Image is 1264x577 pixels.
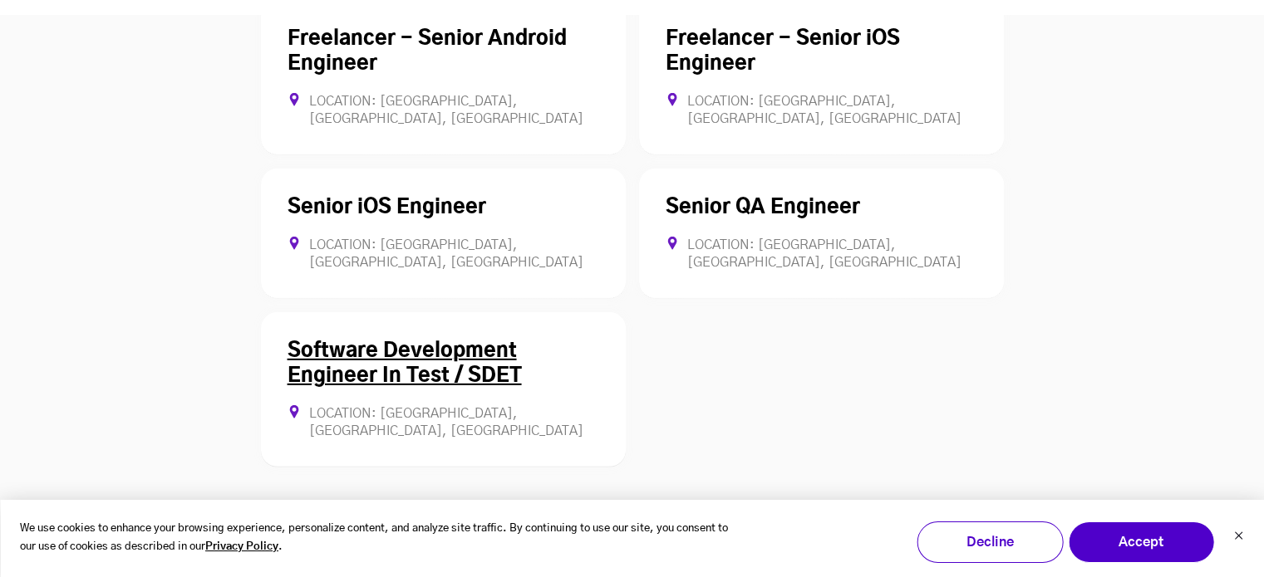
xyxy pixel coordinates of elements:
button: Decline [917,521,1063,563]
div: Location: [GEOGRAPHIC_DATA], [GEOGRAPHIC_DATA], [GEOGRAPHIC_DATA] [666,237,977,271]
p: We use cookies to enhance your browsing experience, personalize content, and analyze site traffic... [20,520,739,558]
button: Accept [1068,521,1214,563]
a: Software Development Engineer In Test / SDET [288,341,522,386]
a: Senior QA Engineer [666,198,860,218]
div: Location: [GEOGRAPHIC_DATA], [GEOGRAPHIC_DATA], [GEOGRAPHIC_DATA] [288,405,599,440]
div: Location: [GEOGRAPHIC_DATA], [GEOGRAPHIC_DATA], [GEOGRAPHIC_DATA] [666,93,977,128]
div: Location: [GEOGRAPHIC_DATA], [GEOGRAPHIC_DATA], [GEOGRAPHIC_DATA] [288,93,599,128]
a: Freelancer - Senior iOS Engineer [666,29,900,74]
div: Location: [GEOGRAPHIC_DATA], [GEOGRAPHIC_DATA], [GEOGRAPHIC_DATA] [288,237,599,271]
a: Senior iOS Engineer [288,198,486,218]
a: Freelancer - Senior Android Engineer [288,29,567,74]
a: Privacy Policy [205,538,278,557]
button: Dismiss cookie banner [1233,529,1243,546]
